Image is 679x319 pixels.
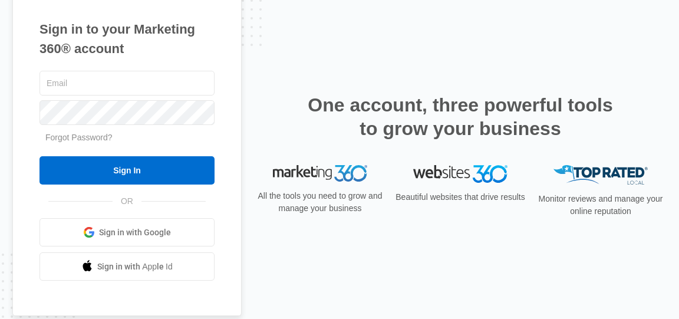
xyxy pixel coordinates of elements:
[39,156,215,185] input: Sign In
[553,165,648,185] img: Top Rated Local
[39,19,215,58] h1: Sign in to your Marketing 360® account
[394,191,526,203] p: Beautiful websites that drive results
[99,226,171,239] span: Sign in with Google
[113,195,141,208] span: OR
[413,165,507,182] img: Websites 360
[535,193,667,218] p: Monitor reviews and manage your online reputation
[39,218,215,246] a: Sign in with Google
[39,252,215,281] a: Sign in with Apple Id
[45,133,113,142] a: Forgot Password?
[39,71,215,96] input: Email
[254,190,386,215] p: All the tools you need to grow and manage your business
[273,165,367,182] img: Marketing 360
[304,93,617,140] h2: One account, three powerful tools to grow your business
[97,261,173,273] span: Sign in with Apple Id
